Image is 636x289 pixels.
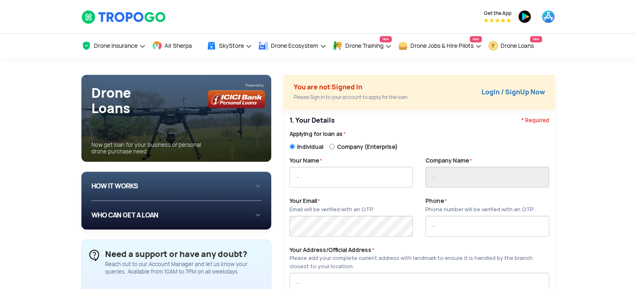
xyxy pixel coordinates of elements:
[410,42,474,49] span: Drone Jobs & Hire Pilots
[165,42,192,49] span: Air Sherpa
[294,82,408,92] div: You are not Signed In
[91,85,272,116] h1: Drone Loans
[290,130,549,138] label: Applying for loan as
[219,42,244,49] span: SkyStore
[337,143,398,151] span: Company (Enterprise)
[484,10,511,17] span: Get the App
[484,18,511,22] img: App Raking
[488,34,542,58] a: Drone LoansNew
[425,156,472,165] label: Company Name
[542,10,555,23] img: ic_appstore.png
[290,205,373,214] div: Email will be verified with an OTP
[290,116,549,126] p: 1. Your Details
[294,92,408,102] div: Please Sign In to your account to apply for the loan
[481,88,545,96] a: LogIn / SignUp Now
[290,167,413,188] input: -
[81,34,146,58] a: Drone Insurance
[425,197,533,214] label: Phone
[105,247,264,261] div: Need a support or have any doubt?
[290,156,322,165] label: Your Name
[470,36,482,42] span: New
[518,10,531,23] img: ic_playstore.png
[81,10,167,24] img: TropoGo Logo
[425,205,533,214] div: Phone number will be verified with an OTP
[271,42,318,49] span: Drone Ecosystem
[208,83,265,108] img: bg_icicilogo1.png
[425,216,549,237] input: -
[398,34,482,58] a: Drone Jobs & Hire PilotsNew
[206,34,252,58] a: SkyStore
[91,136,272,162] div: Now get loan for your business or personal drone purchase need
[333,34,392,58] a: Drone TrainingNew
[105,261,264,276] div: Reach out to our Account Manager and let us know your queries. Available from 10AM to 7PM on all ...
[258,34,327,58] a: Drone Ecosystem
[329,142,335,151] input: Company (Enterprise)
[290,142,295,151] input: Individual
[94,42,138,49] span: Drone Insurance
[290,246,549,271] label: Your Address/Official Address
[425,167,549,188] input: -
[345,42,383,49] span: Drone Training
[521,116,549,126] span: * Required
[297,143,323,151] span: Individual
[91,178,262,194] div: HOW IT WORKS
[91,207,262,223] div: WHO CAN GET A LOAN
[380,36,392,42] span: New
[530,36,542,42] span: New
[290,254,549,271] div: Please add your complete current address with landmark to ensure it is handled by the branch clos...
[290,197,373,214] label: Your Email
[152,34,200,58] a: Air Sherpa
[501,42,534,49] span: Drone Loans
